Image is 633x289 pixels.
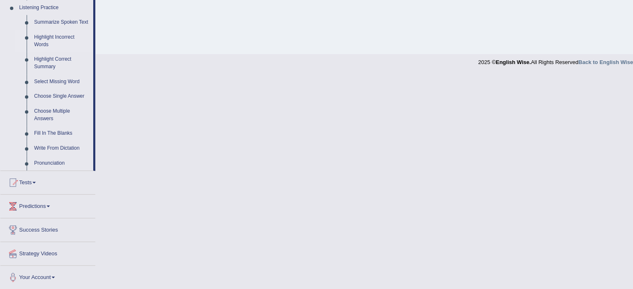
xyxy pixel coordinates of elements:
[30,15,93,30] a: Summarize Spoken Text
[30,126,93,141] a: Fill In The Blanks
[478,54,633,66] div: 2025 © All Rights Reserved
[0,266,95,287] a: Your Account
[30,89,93,104] a: Choose Single Answer
[496,59,531,65] strong: English Wise.
[30,104,93,126] a: Choose Multiple Answers
[15,0,93,15] a: Listening Practice
[30,30,93,52] a: Highlight Incorrect Words
[578,59,633,65] a: Back to English Wise
[30,141,93,156] a: Write From Dictation
[30,74,93,89] a: Select Missing Word
[0,195,95,215] a: Predictions
[0,218,95,239] a: Success Stories
[0,171,95,192] a: Tests
[0,242,95,263] a: Strategy Videos
[30,156,93,171] a: Pronunciation
[30,52,93,74] a: Highlight Correct Summary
